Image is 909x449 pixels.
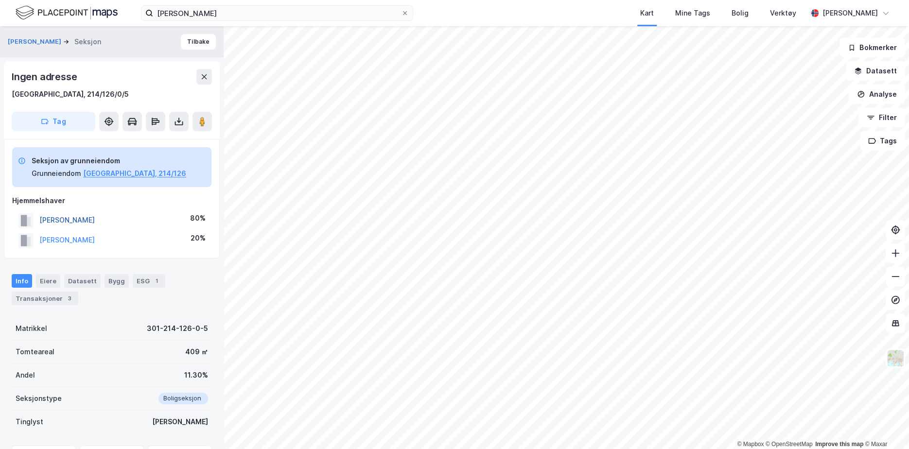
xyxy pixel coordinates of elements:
[181,34,216,50] button: Tilbake
[190,212,206,224] div: 80%
[12,112,95,131] button: Tag
[12,292,78,305] div: Transaksjoner
[737,441,764,448] a: Mapbox
[32,168,81,179] div: Grunneiendom
[147,323,208,334] div: 301-214-126-0-5
[766,441,813,448] a: OpenStreetMap
[36,274,60,288] div: Eiere
[32,155,186,167] div: Seksjon av grunneiendom
[83,168,186,179] button: [GEOGRAPHIC_DATA], 214/126
[860,131,905,151] button: Tags
[16,393,62,404] div: Seksjonstype
[185,346,208,358] div: 409 ㎡
[191,232,206,244] div: 20%
[12,88,129,100] div: [GEOGRAPHIC_DATA], 214/126/0/5
[16,416,43,428] div: Tinglyst
[770,7,796,19] div: Verktøy
[12,69,79,85] div: Ingen adresse
[732,7,749,19] div: Bolig
[675,7,710,19] div: Mine Tags
[839,38,905,57] button: Bokmerker
[886,349,905,367] img: Z
[860,402,909,449] iframe: Chat Widget
[105,274,129,288] div: Bygg
[12,195,211,207] div: Hjemmelshaver
[184,369,208,381] div: 11.30%
[846,61,905,81] button: Datasett
[152,276,161,286] div: 1
[858,108,905,127] button: Filter
[133,274,165,288] div: ESG
[74,36,101,48] div: Seksjon
[16,323,47,334] div: Matrikkel
[815,441,863,448] a: Improve this map
[860,402,909,449] div: Kontrollprogram for chat
[16,369,35,381] div: Andel
[152,416,208,428] div: [PERSON_NAME]
[16,346,54,358] div: Tomteareal
[849,85,905,104] button: Analyse
[64,274,101,288] div: Datasett
[12,274,32,288] div: Info
[640,7,654,19] div: Kart
[8,37,63,47] button: [PERSON_NAME]
[822,7,878,19] div: [PERSON_NAME]
[153,6,401,20] input: Søk på adresse, matrikkel, gårdeiere, leietakere eller personer
[16,4,118,21] img: logo.f888ab2527a4732fd821a326f86c7f29.svg
[65,294,74,303] div: 3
